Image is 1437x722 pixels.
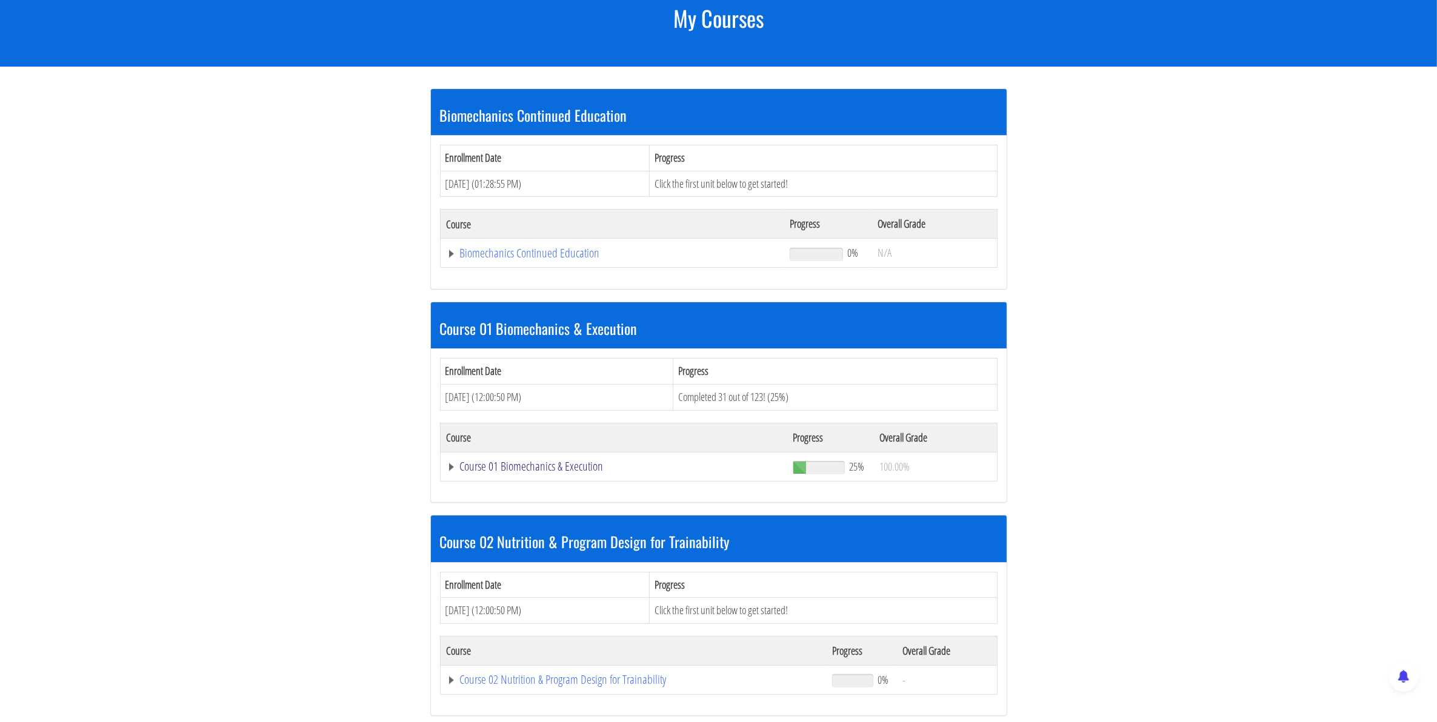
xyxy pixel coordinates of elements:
[447,460,781,472] a: Course 01 Biomechanics & Execution
[650,145,997,171] th: Progress
[878,673,889,686] span: 0%
[440,534,998,549] h3: Course 02 Nutrition & Program Design for Trainability
[440,423,787,452] th: Course
[673,359,997,385] th: Progress
[447,674,821,686] a: Course 02 Nutrition & Program Design for Trainability
[440,572,650,598] th: Enrollment Date
[897,665,997,694] td: -
[440,636,826,665] th: Course
[447,247,778,259] a: Biomechanics Continued Education
[650,598,997,624] td: Click the first unit below to get started!
[440,320,998,336] h3: Course 01 Biomechanics & Execution
[440,598,650,624] td: [DATE] (12:00:50 PM)
[873,423,997,452] th: Overall Grade
[440,171,650,197] td: [DATE] (01:28:55 PM)
[440,210,784,239] th: Course
[673,384,997,410] td: Completed 31 out of 123! (25%)
[440,107,998,123] h3: Biomechanics Continued Education
[650,572,997,598] th: Progress
[872,239,997,268] td: N/A
[650,171,997,197] td: Click the first unit below to get started!
[826,636,896,665] th: Progress
[873,452,997,481] td: 100.00%
[897,636,997,665] th: Overall Grade
[872,210,997,239] th: Overall Grade
[849,460,864,473] span: 25%
[784,210,872,239] th: Progress
[440,384,673,410] td: [DATE] (12:00:50 PM)
[787,423,873,452] th: Progress
[440,359,673,385] th: Enrollment Date
[440,145,650,171] th: Enrollment Date
[847,246,858,259] span: 0%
